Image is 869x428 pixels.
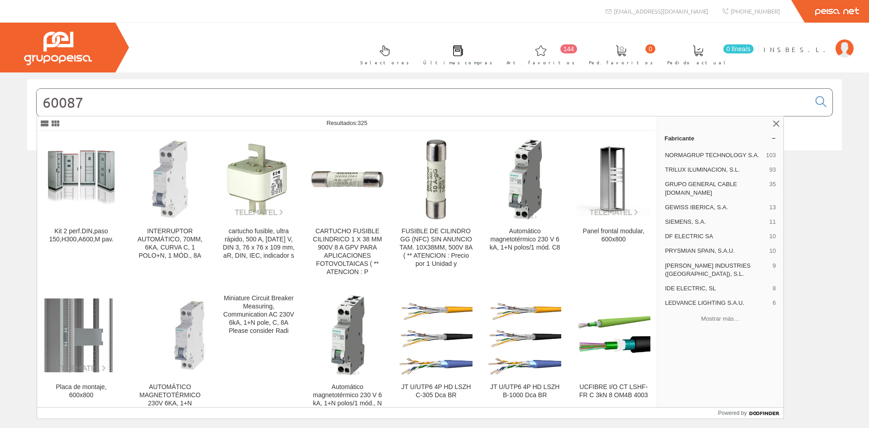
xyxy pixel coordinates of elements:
[222,227,296,260] div: cartucho fusible, ultra rápido, 500 A, [DATE] V, DIN 3, 76 x 76 x 109 mm, aR, DIN, IEC, indicador s
[665,284,769,293] span: IDE ELECTRIC, SL
[488,227,562,252] div: Automático magnetotérmico 230 V 6 kA, 1+N polos/1 mód. C8
[665,247,766,255] span: PRYSMIAN SPAIN, S.A.U.
[577,310,650,361] img: UCFIBRE I/O CT LSHF-FR C 3kN 8 OM4B 4003
[37,89,810,116] input: Buscar...
[310,383,384,416] div: Automático magnetotérmico 230 V 6 kA, 1+N polos/1 mód., N izquierda C8
[773,299,776,307] span: 6
[560,44,577,53] span: 144
[769,203,776,212] span: 13
[497,38,579,71] a: 144 Art. favoritos
[577,383,650,399] div: UCFIBRE I/O CT LSHF-FR C 3kN 8 OM4B 4003
[764,38,854,46] a: INSBE S.L.
[665,151,762,159] span: NORMAGRUP TECHNOLOGY S.A.
[731,7,780,15] span: [PHONE_NUMBER]
[577,227,650,244] div: Panel frontal modular, 600x800
[326,120,367,126] span: Resultados:
[400,294,473,376] img: JT U/UTP6 4P HD LSZH C-305 Dca BR
[126,131,214,287] a: INTERRUPTOR AUTOMÁTICO, 70MM, 6KA, CURVA C, 1 POLO+N, 1 MÓD., 8A INTERRUPTOR AUTOMÁTICO, 70MM, 6K...
[769,247,776,255] span: 10
[769,232,776,240] span: 10
[665,166,766,174] span: TRILUX ILUMINACION, S.L.
[24,32,92,65] img: Grupo Peisa
[310,170,384,188] img: CARTUCHO FUSIBLE CILINDRICO 1 X 38 MM 900V 8 A GPV PARA APLICACIONES FOTOVOLTAICAS ( ** ATENCION : P
[667,58,729,67] span: Pedido actual
[665,299,769,307] span: LEDVANCE LIGHTING S.A.U.
[358,120,368,126] span: 325
[27,162,842,169] div: © Grupo Peisa
[488,383,562,399] div: JT U/UTP6 4P HD LSZH B-1000 Dca BR
[37,131,125,287] a: Kit 2 perf.DIN,paso 150,H300,A600,M pav. Kit 2 perf.DIN,paso 150,H300,A600,M pav.
[423,58,492,67] span: Últimas compras
[399,383,473,399] div: JT U/UTP6 4P HD LSZH C-305 Dca BR
[718,409,747,417] span: Powered by
[481,131,569,287] a: Automático magnetotérmico 230 V 6 kA, 1+N polos/1 mód. C8 Automático magnetotérmico 230 V 6 kA, 1...
[360,58,409,67] span: Selectores
[665,180,766,197] span: GRUPO GENERAL CABLE [DOMAIN_NAME]
[392,131,480,287] a: FUSIBLE DE CILINDRO GG (NFC) SIN ANUNCIO TAM. 10X38MM, 500V 8A ( ** ATENCION : Precio por 1 Unida...
[723,44,754,53] span: 0 línea/s
[488,294,561,376] img: JT U/UTP6 4P HD LSZH B-1000 Dca BR
[766,151,776,159] span: 103
[665,218,766,226] span: SIEMENS, S.A.
[506,58,575,67] span: Art. favoritos
[133,298,207,372] img: AUTOMÁTICO MAGNETOTÉRMICO 230V 6KA, 1+N POLOS/1TE, N IZQUIERDA C 8 A
[665,262,769,278] span: [PERSON_NAME] INDUSTRIES ([GEOGRAPHIC_DATA]), S.L.
[215,131,303,287] a: cartucho fusible, ultra rápido, 500 A, AC 690 V, DIN 3, 76 x 76 x 109 mm, aR, DIN, IEC, indicador...
[665,203,766,212] span: GEWISS IBERICA, S.A.
[425,139,448,220] img: FUSIBLE DE CILINDRO GG (NFC) SIN ANUNCIO TAM. 10X38MM, 500V 8A ( ** ATENCION : Precio por 1 Unidad y
[645,44,655,53] span: 0
[614,7,708,15] span: [EMAIL_ADDRESS][DOMAIN_NAME]
[769,218,776,226] span: 11
[399,227,473,268] div: FUSIBLE DE CILINDRO GG (NFC) SIN ANUNCIO TAM. 10X38MM, 500V 8A ( ** ATENCION : Precio por 1 Unidad y
[657,131,783,145] a: Fabricante
[222,142,296,216] img: cartucho fusible, ultra rápido, 500 A, AC 690 V, DIN 3, 76 x 76 x 109 mm, aR, DIN, IEC, indicador s
[718,408,784,418] a: Powered by
[303,131,392,287] a: CARTUCHO FUSIBLE CILINDRICO 1 X 38 MM 900V 8 A GPV PARA APLICACIONES FOTOVOLTAICAS ( ** ATENCION ...
[507,139,543,220] img: Automático magnetotérmico 230 V 6 kA, 1+N polos/1 mód. C8
[44,298,118,372] img: Placa de montaje, 600x800
[44,383,118,399] div: Placa de montaje, 600x800
[764,45,831,54] span: INSBE S.L.
[351,38,414,71] a: Selectores
[773,262,776,278] span: 9
[769,180,776,197] span: 35
[133,227,207,260] div: INTERRUPTOR AUTOMÁTICO, 70MM, 6KA, CURVA C, 1 POLO+N, 1 MÓD., 8A
[330,294,365,376] img: Automático magnetotérmico 230 V 6 kA, 1+N polos/1 mód., N izquierda C8
[414,38,497,71] a: Últimas compras
[44,142,118,216] img: Kit 2 perf.DIN,paso 150,H300,A600,M pav.
[569,131,658,287] a: Panel frontal modular, 600x800 Panel frontal modular, 600x800
[665,232,766,240] span: DF ELECTRIC SA
[589,58,653,67] span: Ped. favoritos
[222,294,296,335] div: Miniature Circuit Breaker Measuring, Communication AC 230V 6kA, 1+N pole, C, 8A Please consider Radi
[150,139,190,220] img: INTERRUPTOR AUTOMÁTICO, 70MM, 6KA, CURVA C, 1 POLO+N, 1 MÓD., 8A
[310,227,384,276] div: CARTUCHO FUSIBLE CILINDRICO 1 X 38 MM 900V 8 A GPV PARA APLICACIONES FOTOVOLTAICAS ( ** ATENCION : P
[773,284,776,293] span: 8
[44,227,118,244] div: Kit 2 perf.DIN,paso 150,H300,A600,M pav.
[769,166,776,174] span: 93
[577,142,650,216] img: Panel frontal modular, 600x800
[133,383,207,424] div: AUTOMÁTICO MAGNETOTÉRMICO 230V 6KA, 1+N POLOS/1TE, N IZQUIERDA C 8 A
[661,311,780,326] button: Mostrar más…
